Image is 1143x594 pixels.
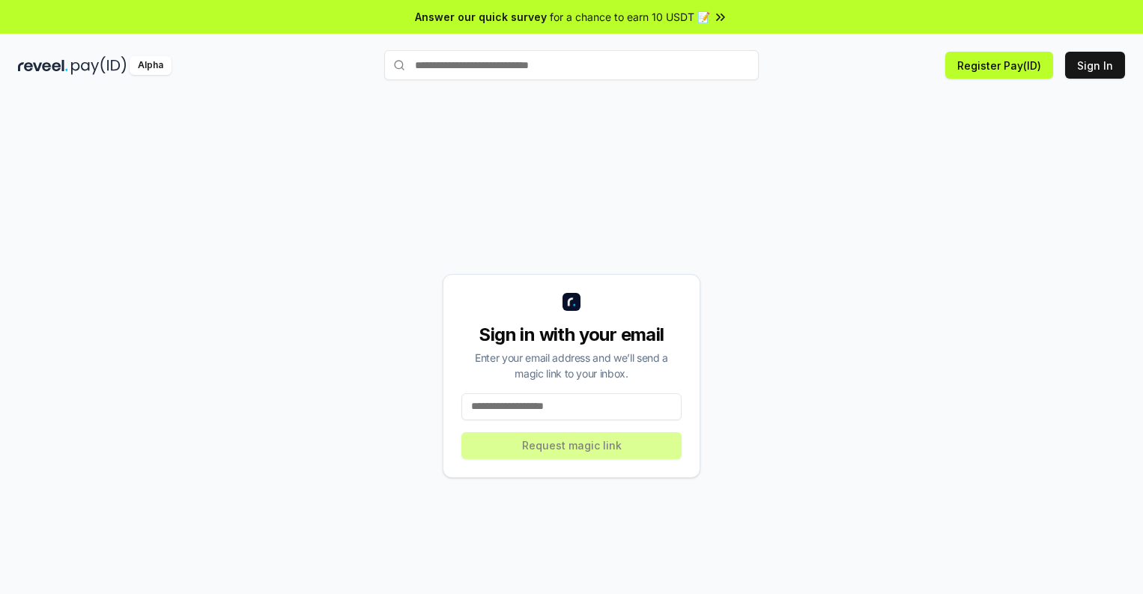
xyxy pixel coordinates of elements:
button: Register Pay(ID) [945,52,1053,79]
span: Answer our quick survey [415,9,547,25]
img: pay_id [71,56,127,75]
button: Sign In [1065,52,1125,79]
div: Enter your email address and we’ll send a magic link to your inbox. [461,350,682,381]
div: Sign in with your email [461,323,682,347]
img: logo_small [563,293,580,311]
div: Alpha [130,56,172,75]
span: for a chance to earn 10 USDT 📝 [550,9,710,25]
img: reveel_dark [18,56,68,75]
